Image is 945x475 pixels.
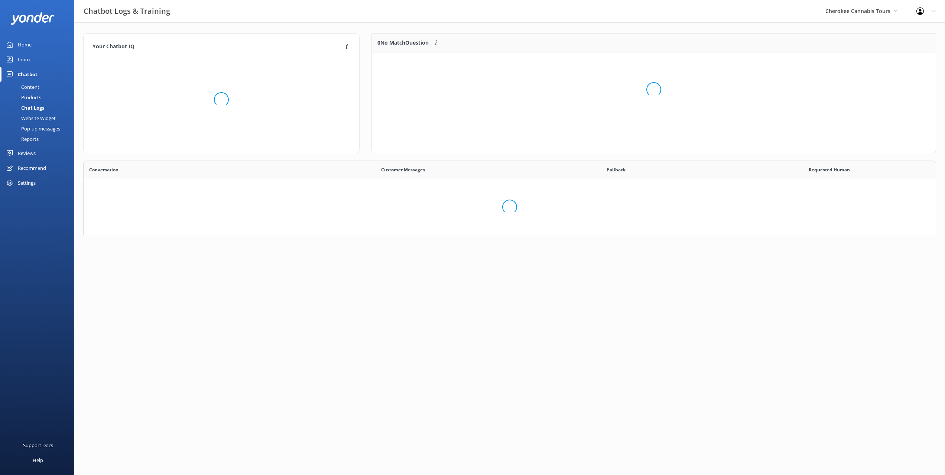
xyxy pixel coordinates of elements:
div: Inbox [18,52,31,67]
h3: Chatbot Logs & Training [84,5,170,17]
div: Reports [4,134,39,144]
div: Pop-up messages [4,123,60,134]
a: Reports [4,134,74,144]
div: grid [372,52,936,127]
div: Home [18,37,32,52]
a: Chat Logs [4,103,74,113]
a: Products [4,92,74,103]
span: Conversation [89,166,118,173]
div: Support Docs [23,438,53,453]
div: Help [33,453,43,468]
div: Chat Logs [4,103,44,113]
p: 0 No Match Question [377,39,429,47]
div: Recommend [18,161,46,175]
div: Settings [18,175,36,190]
h4: Your Chatbot IQ [92,43,343,51]
a: Website Widget [4,113,74,123]
div: Chatbot [18,67,38,82]
div: Content [4,82,39,92]
div: Products [4,92,41,103]
div: grid [83,179,936,235]
a: Content [4,82,74,92]
div: Website Widget [4,113,56,123]
div: Reviews [18,146,36,161]
a: Pop-up messages [4,123,74,134]
img: yonder-white-logo.png [11,12,54,25]
span: Cherokee Cannabis Tours [825,7,890,14]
